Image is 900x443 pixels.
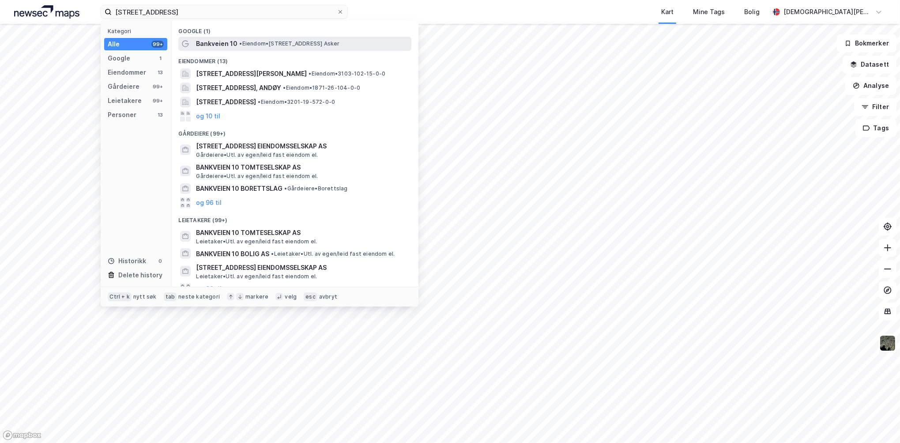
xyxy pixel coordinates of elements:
div: avbryt [319,293,337,300]
div: 99+ [151,83,164,90]
span: Eiendom • [STREET_ADDRESS] Asker [239,40,339,47]
span: Bankveien 10 [196,38,237,49]
span: • [284,185,287,192]
button: og 96 til [196,284,222,294]
span: Eiendom • 3103-102-15-0-0 [309,70,385,77]
button: Bokmerker [837,34,896,52]
a: Mapbox homepage [3,430,41,440]
span: • [283,84,286,91]
div: Bolig [744,7,760,17]
div: Leietakere [108,95,142,106]
div: Mine Tags [693,7,725,17]
iframe: Chat Widget [856,401,900,443]
div: Google [108,53,130,64]
span: • [309,70,311,77]
div: tab [164,292,177,301]
div: Historikk [108,256,146,266]
div: Leietakere (99+) [171,210,418,226]
div: markere [245,293,268,300]
span: Gårdeiere • Utl. av egen/leid fast eiendom el. [196,173,318,180]
button: og 10 til [196,111,220,121]
div: nytt søk [133,293,157,300]
div: Ctrl + k [108,292,132,301]
span: • [271,250,274,257]
button: Datasett [843,56,896,73]
div: Kategori [108,28,167,34]
div: Personer [108,110,136,120]
div: esc [304,292,317,301]
span: Gårdeiere • Borettslag [284,185,347,192]
span: [STREET_ADDRESS][PERSON_NAME] [196,68,307,79]
span: • [258,98,260,105]
div: Eiendommer (13) [171,51,418,67]
div: 13 [157,69,164,76]
div: 0 [157,257,164,265]
span: [STREET_ADDRESS], ANDØY [196,83,281,93]
span: [STREET_ADDRESS] [196,97,256,107]
span: Eiendom • 3201-19-572-0-0 [258,98,335,106]
div: Gårdeiere [108,81,139,92]
span: [STREET_ADDRESS] EIENDOMSSELSKAP AS [196,262,408,273]
div: 99+ [151,97,164,104]
span: BANKVEIEN 10 TOMTESELSKAP AS [196,162,408,173]
button: Tags [855,119,896,137]
span: BANKVEIEN 10 TOMTESELSKAP AS [196,227,408,238]
span: BANKVEIEN 10 BORETTSLAG [196,183,282,194]
span: [STREET_ADDRESS] EIENDOMSSELSKAP AS [196,141,408,151]
input: Søk på adresse, matrikkel, gårdeiere, leietakere eller personer [112,5,337,19]
div: Delete history [118,270,162,280]
div: Google (1) [171,21,418,37]
span: BANKVEIEN 10 BOLIG AS [196,249,269,259]
div: 99+ [151,41,164,48]
span: Leietaker • Utl. av egen/leid fast eiendom el. [196,273,317,280]
button: Filter [854,98,896,116]
span: Leietaker • Utl. av egen/leid fast eiendom el. [271,250,395,257]
button: Analyse [845,77,896,95]
div: velg [285,293,297,300]
div: neste kategori [178,293,220,300]
div: Kart [661,7,674,17]
div: Eiendommer [108,67,146,78]
div: [DEMOGRAPHIC_DATA][PERSON_NAME] [783,7,872,17]
img: logo.a4113a55bc3d86da70a041830d287a7e.svg [14,5,79,19]
div: 1 [157,55,164,62]
span: Gårdeiere • Utl. av egen/leid fast eiendom el. [196,151,318,159]
div: Gårdeiere (99+) [171,123,418,139]
button: og 96 til [196,197,222,208]
div: Alle [108,39,120,49]
img: 9k= [879,335,896,352]
div: 13 [157,111,164,118]
span: Leietaker • Utl. av egen/leid fast eiendom el. [196,238,317,245]
span: • [239,40,242,47]
span: Eiendom • 1871-26-104-0-0 [283,84,360,91]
